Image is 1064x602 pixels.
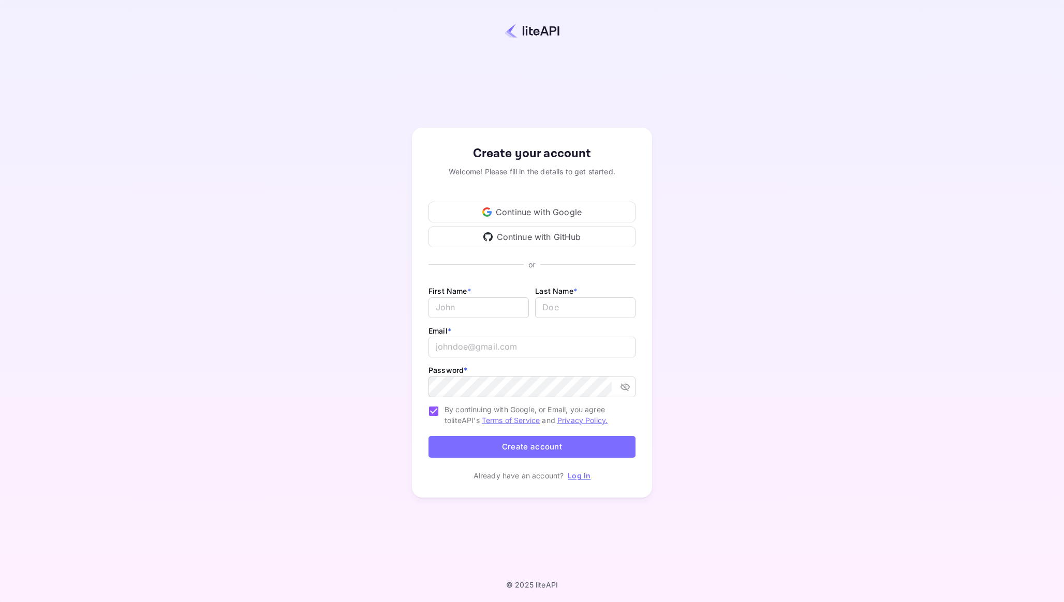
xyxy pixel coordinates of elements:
[482,416,540,425] a: Terms of Service
[445,404,627,426] span: By continuing with Google, or Email, you agree to liteAPI's and
[428,366,467,374] label: Password
[428,436,636,458] button: Create account
[568,471,590,480] a: Log in
[557,416,608,425] a: Privacy Policy.
[474,470,564,481] p: Already have an account?
[428,166,636,177] div: Welcome! Please fill in the details to get started.
[535,287,577,295] label: Last Name
[428,297,529,318] input: John
[428,144,636,163] div: Create your account
[428,287,471,295] label: First Name
[428,202,636,222] div: Continue with Google
[428,337,636,357] input: johndoe@gmail.com
[428,227,636,247] div: Continue with GitHub
[535,297,636,318] input: Doe
[616,378,634,396] button: toggle password visibility
[428,326,451,335] label: Email
[505,23,559,38] img: liteapi
[506,580,558,589] p: © 2025 liteAPI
